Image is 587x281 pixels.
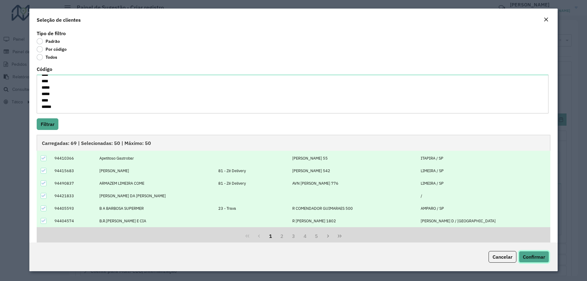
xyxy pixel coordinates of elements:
[542,16,550,24] button: Close
[96,215,215,227] td: B.R.[PERSON_NAME] E CIA
[489,251,516,263] button: Cancelar
[289,165,418,177] td: [PERSON_NAME] 542
[51,165,96,177] td: 94415683
[334,230,345,242] button: Last Page
[37,118,58,130] button: Filtrar
[51,177,96,190] td: 94490837
[265,230,276,242] button: 1
[544,17,548,22] em: Fechar
[51,202,96,215] td: 94405593
[215,165,289,177] td: 81 - Zé Delivery
[51,152,96,165] td: 94410366
[493,254,512,260] span: Cancelar
[96,202,215,215] td: B A BARBOSA SUPERMER
[322,230,334,242] button: Next Page
[289,202,418,215] td: R COMENDADOR GUIMARAES 500
[51,190,96,202] td: 94421833
[37,65,52,73] label: Código
[288,230,299,242] button: 3
[51,215,96,227] td: 94404574
[96,152,215,165] td: Apetitoso Gastrobar
[96,165,215,177] td: [PERSON_NAME]
[289,152,418,165] td: [PERSON_NAME] 55
[37,46,67,52] label: Por código
[417,152,550,165] td: ITAPIRA / SP
[299,230,311,242] button: 4
[215,202,289,215] td: 23 - Trava
[417,165,550,177] td: LIMEIRA / SP
[37,30,66,37] label: Tipo de filtro
[523,254,545,260] span: Confirmar
[96,177,215,190] td: ARMAZEM LIMEIRA COME
[37,135,550,151] div: Carregadas: 69 | Selecionadas: 50 | Máximo: 50
[276,230,288,242] button: 2
[37,16,81,24] h4: Seleção de clientes
[417,177,550,190] td: LIMEIRA / SP
[37,54,57,60] label: Todos
[417,202,550,215] td: AMPARO / SP
[37,38,60,44] label: Padrão
[289,177,418,190] td: AVN [PERSON_NAME] 776
[417,190,550,202] td: /
[289,215,418,227] td: R [PERSON_NAME] 1802
[519,251,549,263] button: Confirmar
[311,230,323,242] button: 5
[96,190,215,202] td: [PERSON_NAME] DA [PERSON_NAME]
[417,215,550,227] td: [PERSON_NAME] D / [GEOGRAPHIC_DATA]
[215,177,289,190] td: 81 - Zé Delivery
